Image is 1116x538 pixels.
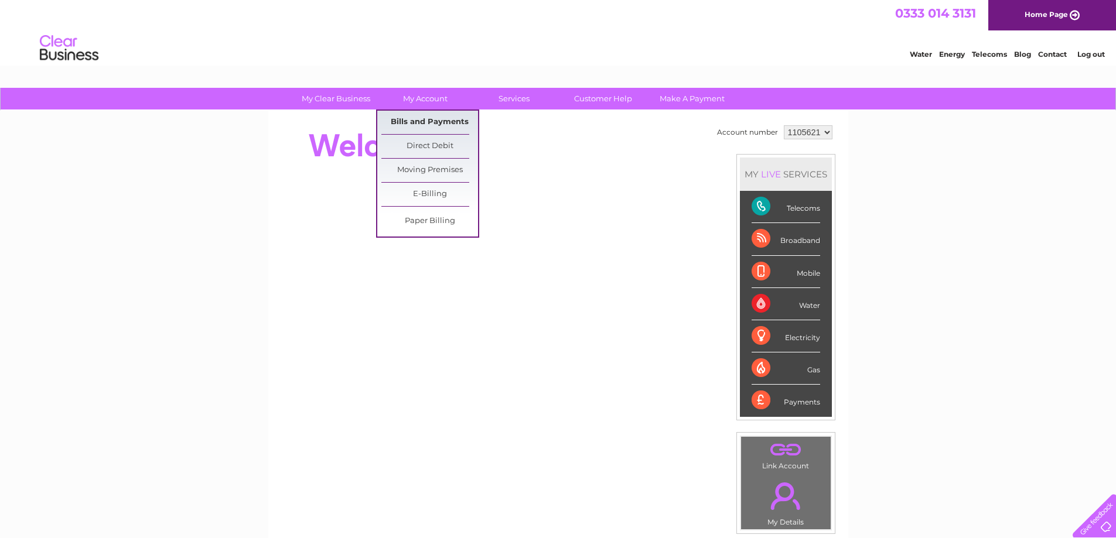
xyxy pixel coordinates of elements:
[714,122,781,142] td: Account number
[381,111,478,134] a: Bills and Payments
[895,6,976,20] a: 0333 014 3131
[381,210,478,233] a: Paper Billing
[740,436,831,473] td: Link Account
[744,440,828,460] a: .
[752,223,820,255] div: Broadband
[381,183,478,206] a: E-Billing
[377,88,473,109] a: My Account
[1077,50,1105,59] a: Log out
[752,352,820,385] div: Gas
[752,191,820,223] div: Telecoms
[288,88,384,109] a: My Clear Business
[752,288,820,320] div: Water
[282,6,835,57] div: Clear Business is a trading name of Verastar Limited (registered in [GEOGRAPHIC_DATA] No. 3667643...
[972,50,1007,59] a: Telecoms
[555,88,651,109] a: Customer Help
[939,50,965,59] a: Energy
[381,135,478,158] a: Direct Debit
[752,385,820,416] div: Payments
[740,157,832,191] div: MY SERVICES
[740,472,831,530] td: My Details
[644,88,740,109] a: Make A Payment
[466,88,562,109] a: Services
[1038,50,1067,59] a: Contact
[759,169,783,180] div: LIVE
[1014,50,1031,59] a: Blog
[39,30,99,66] img: logo.png
[752,320,820,352] div: Electricity
[910,50,932,59] a: Water
[752,256,820,288] div: Mobile
[744,475,828,516] a: .
[381,159,478,182] a: Moving Premises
